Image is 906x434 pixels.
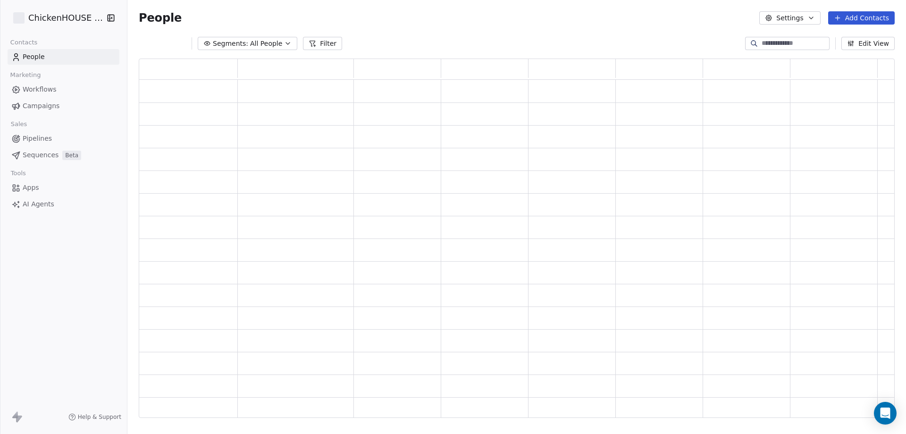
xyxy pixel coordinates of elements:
[28,12,104,24] span: ChickenHOUSE snc
[139,11,182,25] span: People
[8,131,119,146] a: Pipelines
[828,11,895,25] button: Add Contacts
[78,413,121,421] span: Help & Support
[11,10,101,26] button: ChickenHOUSE snc
[8,180,119,196] a: Apps
[6,68,45,82] span: Marketing
[7,166,30,180] span: Tools
[23,150,59,160] span: Sequences
[250,39,282,49] span: All People
[8,82,119,97] a: Workflows
[23,52,45,62] span: People
[7,117,31,131] span: Sales
[23,134,52,144] span: Pipelines
[303,37,342,50] button: Filter
[23,101,59,111] span: Campaigns
[8,147,119,163] a: SequencesBeta
[6,35,42,50] span: Contacts
[8,49,119,65] a: People
[213,39,248,49] span: Segments:
[23,183,39,193] span: Apps
[841,37,895,50] button: Edit View
[759,11,820,25] button: Settings
[874,402,897,425] div: Open Intercom Messenger
[8,98,119,114] a: Campaigns
[23,85,57,94] span: Workflows
[8,196,119,212] a: AI Agents
[68,413,121,421] a: Help & Support
[62,151,81,160] span: Beta
[23,199,54,209] span: AI Agents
